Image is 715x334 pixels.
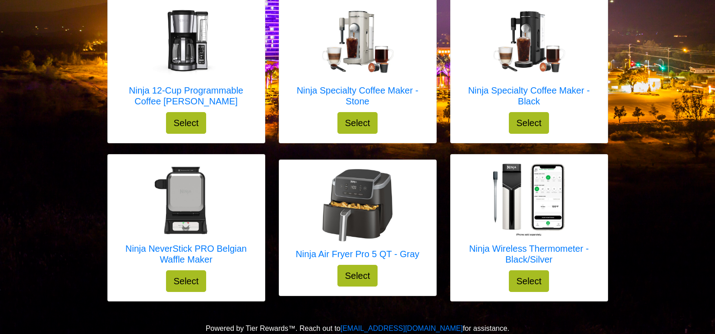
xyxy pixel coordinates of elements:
[460,164,599,270] a: Ninja Wireless Thermometer - Black/Silver Ninja Wireless Thermometer - Black/Silver
[166,270,207,292] button: Select
[288,5,427,112] a: Ninja Specialty Coffee Maker - Stone Ninja Specialty Coffee Maker - Stone
[295,249,419,259] h5: Ninja Air Fryer Pro 5 QT - Gray
[150,5,222,78] img: Ninja 12-Cup Programmable Coffee Brewer
[150,164,222,236] img: Ninja NeverStick PRO Belgian Waffle Maker
[460,85,599,107] h5: Ninja Specialty Coffee Maker - Black
[206,325,509,332] span: Powered by Tier Rewards™. Reach out to for assistance.
[322,11,394,72] img: Ninja Specialty Coffee Maker - Stone
[509,112,549,134] button: Select
[166,112,207,134] button: Select
[460,243,599,265] h5: Ninja Wireless Thermometer - Black/Silver
[509,270,549,292] button: Select
[460,5,599,112] a: Ninja Specialty Coffee Maker - Black Ninja Specialty Coffee Maker - Black
[288,85,427,107] h5: Ninja Specialty Coffee Maker - Stone
[117,164,256,270] a: Ninja NeverStick PRO Belgian Waffle Maker Ninja NeverStick PRO Belgian Waffle Maker
[341,325,463,332] a: [EMAIL_ADDRESS][DOMAIN_NAME]
[117,5,256,112] a: Ninja 12-Cup Programmable Coffee Brewer Ninja 12-Cup Programmable Coffee [PERSON_NAME]
[493,11,565,73] img: Ninja Specialty Coffee Maker - Black
[337,265,378,287] button: Select
[321,169,393,241] img: Ninja Air Fryer Pro 5 QT - Gray
[295,169,419,265] a: Ninja Air Fryer Pro 5 QT - Gray Ninja Air Fryer Pro 5 QT - Gray
[493,164,565,236] img: Ninja Wireless Thermometer - Black/Silver
[117,243,256,265] h5: Ninja NeverStick PRO Belgian Waffle Maker
[117,85,256,107] h5: Ninja 12-Cup Programmable Coffee [PERSON_NAME]
[337,112,378,134] button: Select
